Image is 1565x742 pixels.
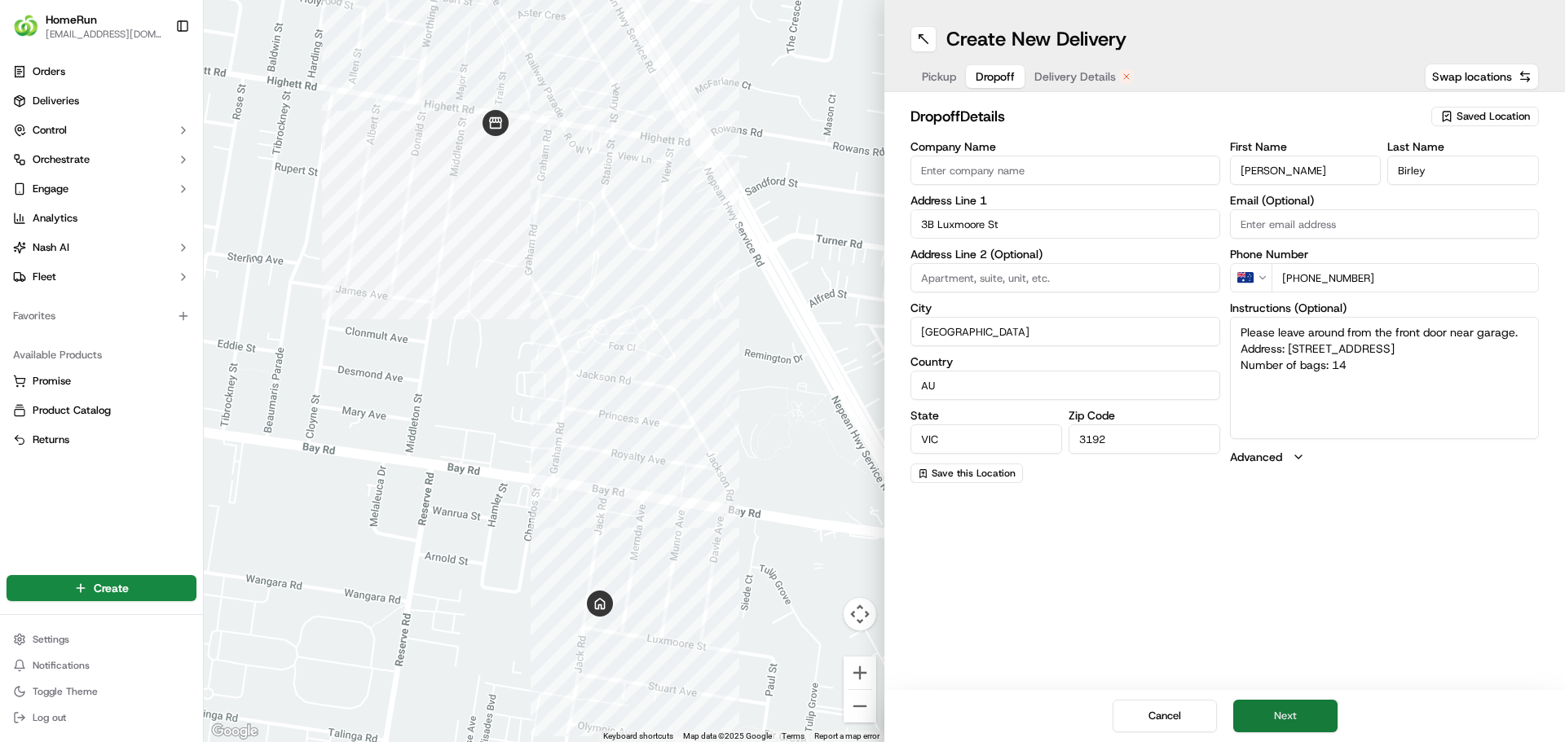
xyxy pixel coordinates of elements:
span: Notifications [33,659,90,672]
span: Toggle Theme [33,685,98,698]
button: Promise [7,368,196,394]
button: Map camera controls [844,598,876,630]
span: Pickup [922,68,956,85]
label: Advanced [1230,449,1282,465]
a: Orders [7,59,196,85]
button: HomeRun [46,11,97,28]
span: Product Catalog [33,403,111,418]
img: Google [208,721,262,742]
span: Fleet [33,270,56,284]
label: State [910,410,1062,421]
a: Product Catalog [13,403,190,418]
button: Saved Location [1431,105,1539,128]
button: Engage [7,176,196,202]
button: Zoom out [844,690,876,722]
button: Zoom in [844,656,876,689]
span: Dropoff [976,68,1015,85]
label: Instructions (Optional) [1230,302,1540,314]
label: Company Name [910,141,1220,152]
a: Report a map error [814,731,879,740]
button: Notifications [7,654,196,677]
label: Country [910,356,1220,367]
button: Keyboard shortcuts [603,731,673,742]
span: Analytics [33,211,77,226]
button: Product Catalog [7,397,196,424]
button: Cancel [1113,700,1217,732]
label: Phone Number [1230,248,1540,260]
div: Favorites [7,303,196,329]
span: Log out [33,711,66,724]
textarea: Please leave around from the front door near garage. Address: [STREET_ADDRESS] Number of bags: 14 [1230,317,1540,439]
label: First Name [1230,141,1382,152]
span: Saved Location [1457,109,1530,124]
h1: Create New Delivery [946,26,1126,52]
button: Swap locations [1425,64,1539,90]
img: HomeRun [13,13,39,39]
label: Zip Code [1069,410,1220,421]
span: Nash AI [33,240,69,255]
label: Address Line 1 [910,195,1220,206]
input: Enter phone number [1272,263,1540,292]
span: Settings [33,633,69,646]
span: Swap locations [1432,68,1512,85]
span: Orders [33,64,65,79]
input: Enter email address [1230,209,1540,239]
input: Enter zip code [1069,424,1220,454]
a: Promise [13,374,190,389]
input: Enter state [910,424,1062,454]
input: Enter address [910,209,1220,239]
span: Orchestrate [33,152,90,167]
button: Log out [7,706,196,729]
label: Last Name [1387,141,1539,152]
a: Returns [13,432,190,447]
label: Email (Optional) [1230,195,1540,206]
input: Enter country [910,371,1220,400]
span: Delivery Details [1034,68,1116,85]
button: Orchestrate [7,147,196,173]
button: Fleet [7,264,196,290]
div: Available Products [7,342,196,368]
button: Save this Location [910,463,1023,483]
span: Engage [33,182,68,196]
label: Address Line 2 (Optional) [910,248,1220,260]
span: Save this Location [932,467,1016,480]
span: Create [94,580,129,596]
button: Settings [7,628,196,651]
span: Returns [33,432,69,447]
a: Terms (opens in new tab) [782,731,805,740]
button: Advanced [1230,449,1540,465]
a: Deliveries [7,88,196,114]
a: Analytics [7,205,196,231]
input: Enter city [910,317,1220,346]
span: Map data ©2025 Google [683,731,772,740]
button: HomeRunHomeRun[EMAIL_ADDRESS][DOMAIN_NAME] [7,7,169,46]
button: Create [7,575,196,601]
button: Control [7,117,196,143]
button: Returns [7,427,196,453]
button: [EMAIL_ADDRESS][DOMAIN_NAME] [46,28,162,41]
button: Next [1233,700,1338,732]
span: Deliveries [33,94,79,108]
button: Nash AI [7,235,196,261]
input: Enter last name [1387,156,1539,185]
h2: dropoff Details [910,105,1422,128]
button: Toggle Theme [7,680,196,703]
span: Control [33,123,67,138]
input: Enter company name [910,156,1220,185]
a: Open this area in Google Maps (opens a new window) [208,721,262,742]
span: Promise [33,374,71,389]
input: Enter first name [1230,156,1382,185]
input: Apartment, suite, unit, etc. [910,263,1220,292]
label: City [910,302,1220,314]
